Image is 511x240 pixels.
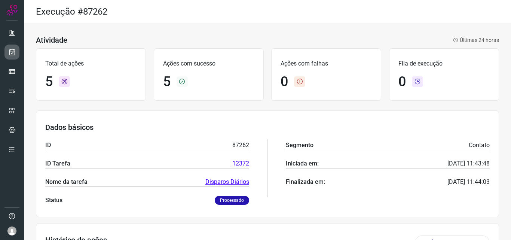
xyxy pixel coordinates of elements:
p: ID Tarefa [45,159,70,168]
p: 87262 [232,141,249,150]
p: Finalizada em: [286,177,325,186]
p: Iniciada em: [286,159,319,168]
p: Segmento [286,141,313,150]
h2: Execução #87262 [36,6,107,17]
img: avatar-user-boy.jpg [7,227,16,236]
h1: 0 [281,74,288,90]
p: Nome da tarefa [45,177,88,186]
h1: 5 [45,74,53,90]
h1: 5 [163,74,171,90]
p: [DATE] 11:44:03 [447,177,490,186]
p: Ações com falhas [281,59,372,68]
p: Ações com sucesso [163,59,254,68]
p: Status [45,196,62,205]
p: [DATE] 11:43:48 [447,159,490,168]
img: Logo [6,4,18,16]
h3: Dados básicos [45,123,490,132]
p: Últimas 24 horas [453,36,499,44]
h3: Atividade [36,36,67,45]
p: ID [45,141,51,150]
p: Contato [469,141,490,150]
p: Fila de execução [398,59,490,68]
p: Processado [215,196,249,205]
h1: 0 [398,74,406,90]
a: 12372 [232,159,249,168]
p: Total de ações [45,59,137,68]
a: Disparos Diários [205,177,249,186]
